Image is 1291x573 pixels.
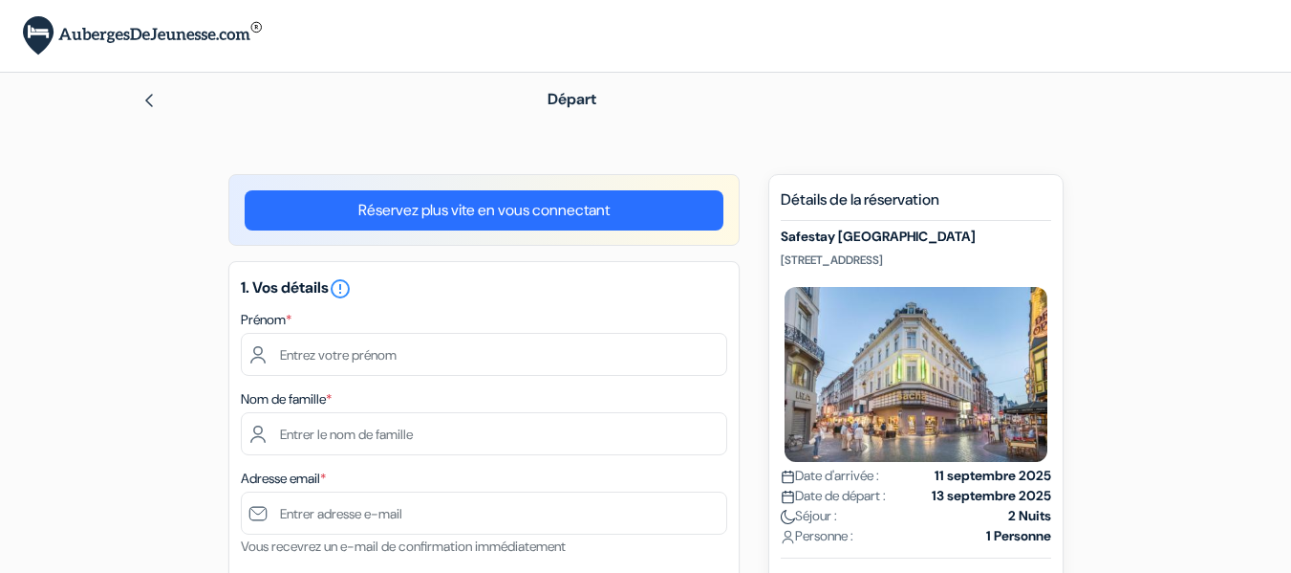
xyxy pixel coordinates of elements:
[781,466,879,486] span: Date d'arrivée :
[986,526,1051,546] strong: 1 Personne
[548,89,596,109] span: Départ
[781,190,1051,221] h5: Détails de la réservation
[329,277,352,300] i: error_outline
[241,277,727,300] h5: 1. Vos détails
[241,538,566,555] small: Vous recevrez un e-mail de confirmation immédiatement
[935,466,1051,486] strong: 11 septembre 2025
[141,93,157,108] img: left_arrow.svg
[329,277,352,298] a: error_outline
[781,229,1051,245] h5: Safestay [GEOGRAPHIC_DATA]
[781,510,795,524] img: moon.svg
[932,486,1051,506] strong: 13 septembre 2025
[781,490,795,504] img: calendar.svg
[781,253,1051,268] p: [STREET_ADDRESS]
[781,470,795,484] img: calendar.svg
[781,530,795,544] img: user_icon.svg
[781,506,837,526] span: Séjour :
[241,310,291,330] label: Prénom
[241,389,332,409] label: Nom de famille
[781,486,886,506] span: Date de départ :
[23,16,262,55] img: AubergesDeJeunesse.com
[781,526,853,546] span: Personne :
[241,469,326,489] label: Adresse email
[241,412,727,455] input: Entrer le nom de famille
[1008,506,1051,526] strong: 2 Nuits
[245,190,723,231] a: Réservez plus vite en vous connectant
[241,492,727,535] input: Entrer adresse e-mail
[241,333,727,376] input: Entrez votre prénom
